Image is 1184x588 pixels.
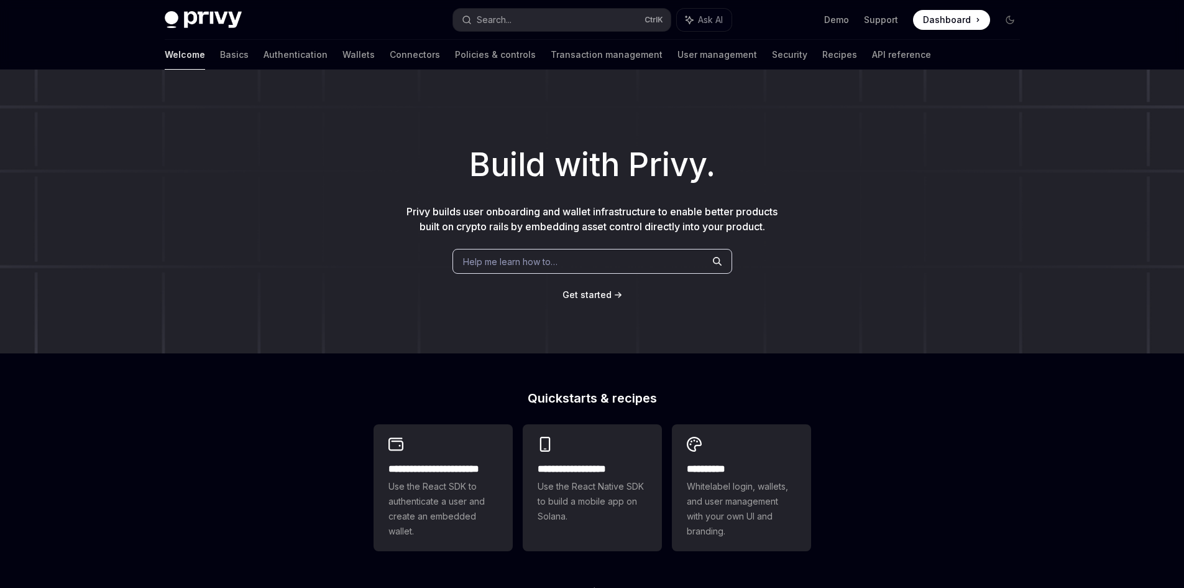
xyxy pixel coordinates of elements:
span: Dashboard [923,14,971,26]
a: Basics [220,40,249,70]
span: Ask AI [698,14,723,26]
button: Search...CtrlK [453,9,671,31]
a: Transaction management [551,40,663,70]
img: dark logo [165,11,242,29]
h1: Build with Privy. [20,141,1164,189]
a: User management [677,40,757,70]
a: Policies & controls [455,40,536,70]
a: Demo [824,14,849,26]
span: Whitelabel login, wallets, and user management with your own UI and branding. [687,479,796,539]
div: Search... [477,12,512,27]
a: **** **** **** ***Use the React Native SDK to build a mobile app on Solana. [523,424,662,551]
button: Toggle dark mode [1000,10,1020,30]
a: **** *****Whitelabel login, wallets, and user management with your own UI and branding. [672,424,811,551]
a: Welcome [165,40,205,70]
a: Connectors [390,40,440,70]
a: Get started [562,289,612,301]
a: Recipes [822,40,857,70]
span: Use the React Native SDK to build a mobile app on Solana. [538,479,647,524]
a: API reference [872,40,931,70]
span: Help me learn how to… [463,255,558,268]
button: Ask AI [677,9,732,31]
a: Wallets [342,40,375,70]
a: Dashboard [913,10,990,30]
span: Use the React SDK to authenticate a user and create an embedded wallet. [388,479,498,539]
a: Authentication [264,40,328,70]
a: Security [772,40,807,70]
h2: Quickstarts & recipes [374,392,811,404]
a: Support [864,14,898,26]
span: Get started [562,289,612,300]
span: Privy builds user onboarding and wallet infrastructure to enable better products built on crypto ... [406,205,778,233]
span: Ctrl K [645,15,663,25]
